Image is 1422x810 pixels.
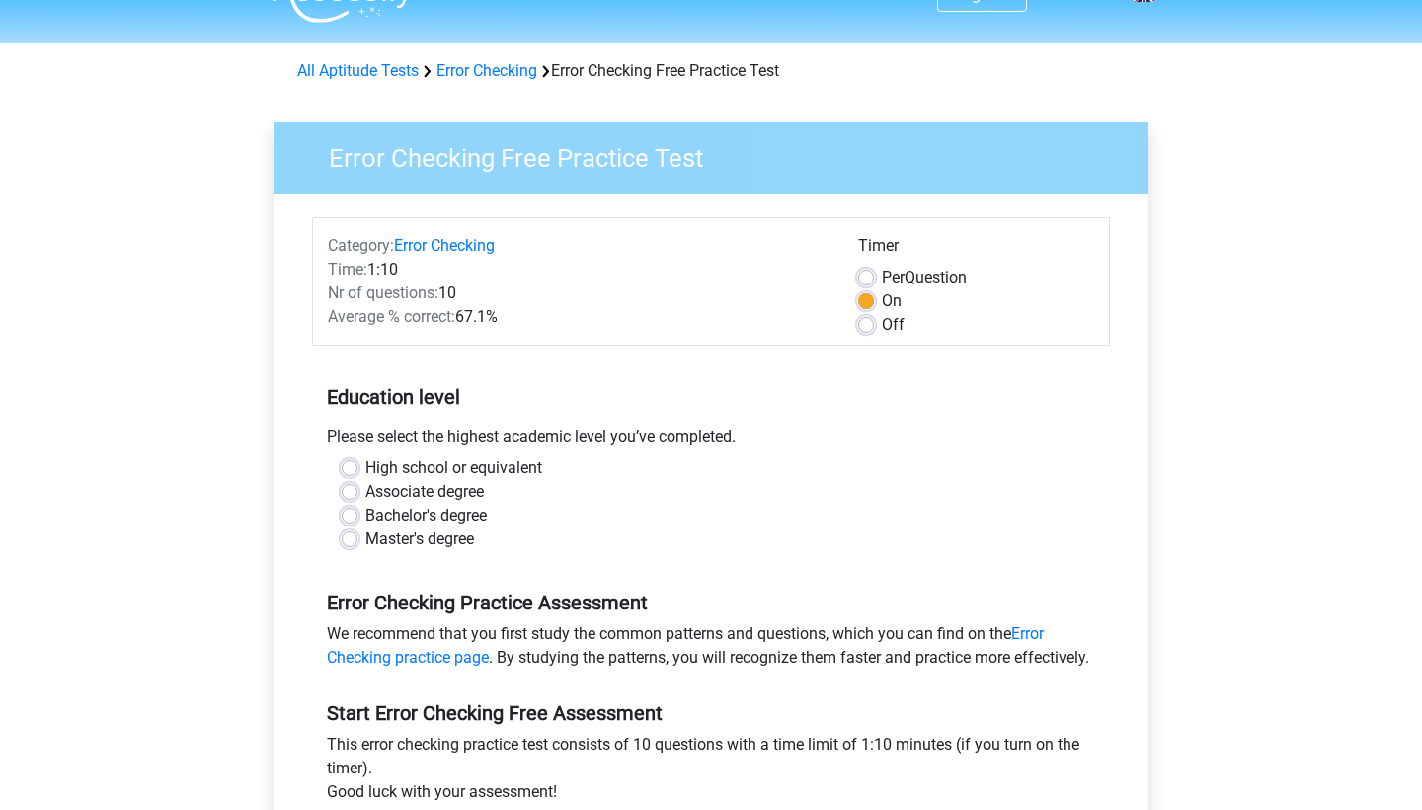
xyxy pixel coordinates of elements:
[305,135,1134,174] h3: Error Checking Free Practice Test
[858,234,1094,266] div: Timer
[327,591,1095,614] h5: Error Checking Practice Assessment
[882,266,967,289] label: Question
[882,313,905,337] label: Off
[365,456,542,480] label: High school or equivalent
[297,61,419,80] a: All Aptitude Tests
[327,701,1095,725] h5: Start Error Checking Free Assessment
[328,307,455,326] span: Average % correct:
[313,282,843,305] div: 10
[312,425,1110,456] div: Please select the highest academic level you’ve completed.
[328,260,367,279] span: Time:
[327,377,1095,417] h5: Education level
[365,480,484,504] label: Associate degree
[328,283,438,302] span: Nr of questions:
[328,236,394,255] span: Category:
[289,59,1133,83] div: Error Checking Free Practice Test
[365,527,474,551] label: Master's degree
[882,268,905,286] span: Per
[313,258,843,282] div: 1:10
[313,305,843,329] div: 67.1%
[436,61,537,80] a: Error Checking
[312,622,1110,678] div: We recommend that you first study the common patterns and questions, which you can find on the . ...
[394,236,495,255] a: Error Checking
[882,289,902,313] label: On
[365,504,487,527] label: Bachelor's degree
